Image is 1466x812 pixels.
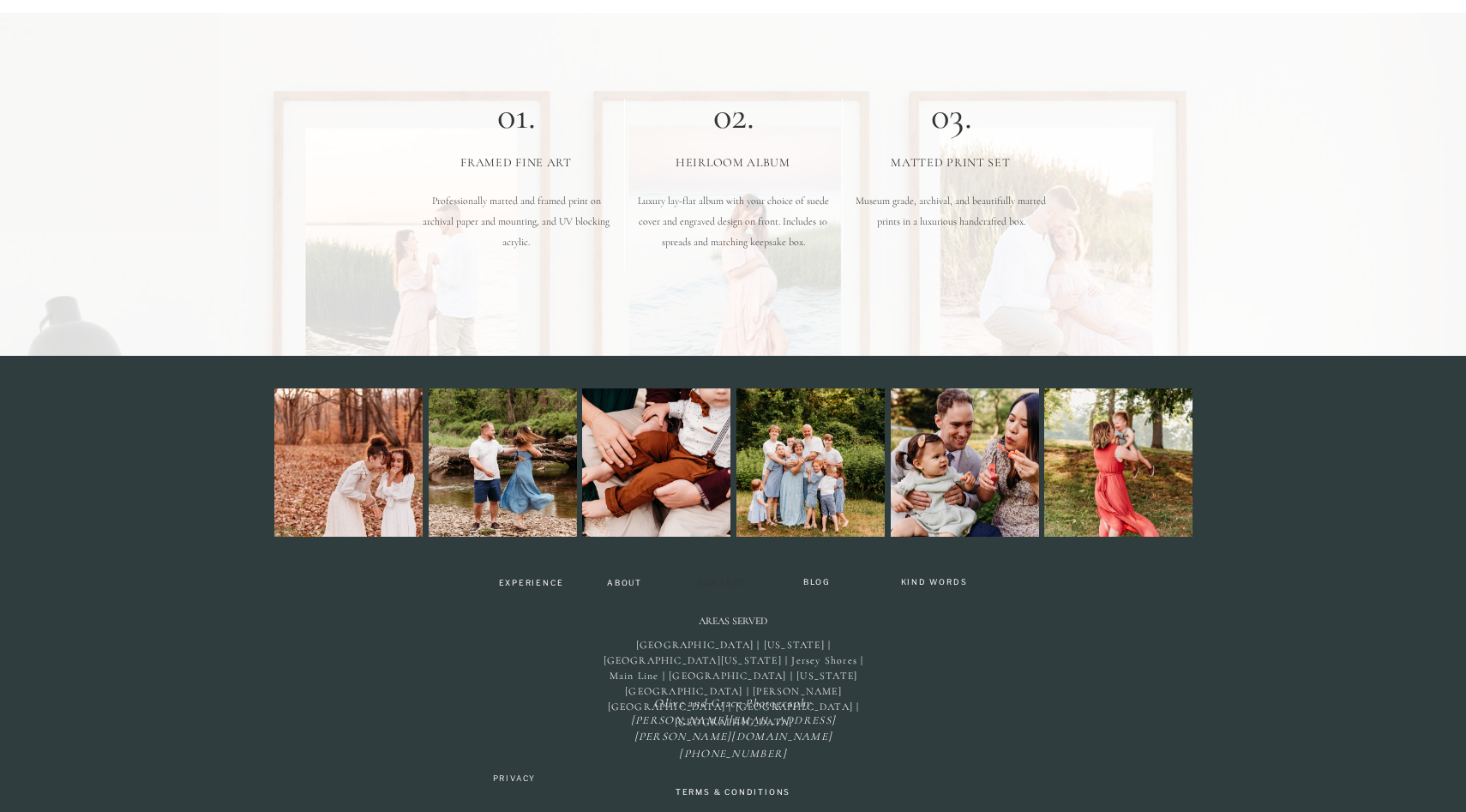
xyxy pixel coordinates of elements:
a: Privacy [483,773,546,784]
h2: Areas Served [688,616,778,631]
h2: heirloom album [630,156,836,172]
p: Luxury lay-flat album with your choice of suede cover and engraved design on front. Includes 10 s... [634,190,832,273]
a: TERMS & CONDITIONS [662,786,804,801]
a: BLOG [796,578,838,591]
h2: Matted Print Set [848,156,1054,172]
p: Museum grade, archival, and beautifully matted prints in a luxurious handcrafted box. [852,190,1049,273]
p: 03. [893,96,1009,135]
p: 01. [459,96,574,135]
h2: framed fine art [413,156,619,172]
a: Contact [691,579,753,589]
p: 02. [676,96,791,135]
a: About [599,579,650,589]
i: Olive and Grace Photography [PERSON_NAME][EMAIL_ADDRESS][PERSON_NAME][DOMAIN_NAME] [PHONE_NUMBER] [631,696,836,761]
a: Kind Words [892,578,976,590]
p: Professionally matted and framed print on archival paper and mounting, and UV blocking acrylic. [418,190,615,273]
a: Experience [490,579,572,591]
p: [GEOGRAPHIC_DATA] | [US_STATE] | [GEOGRAPHIC_DATA][US_STATE] | Jersey Shores | Main Line | [GEOGR... [594,637,873,689]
